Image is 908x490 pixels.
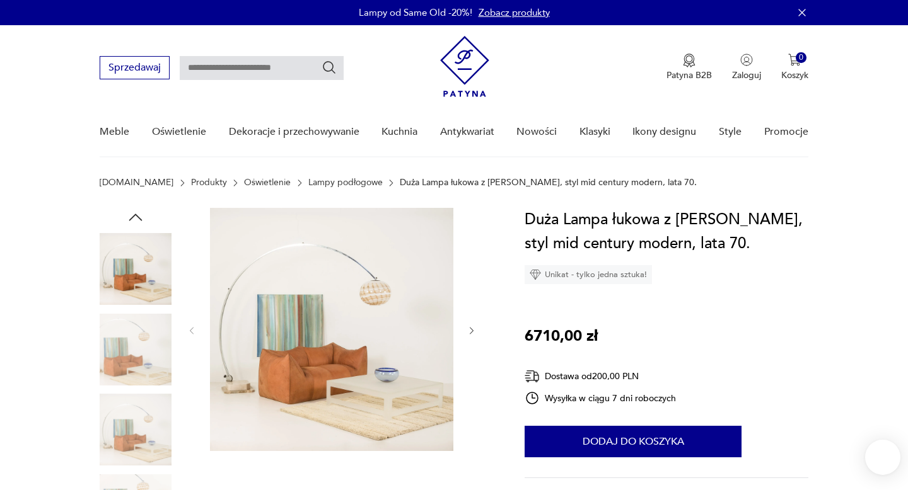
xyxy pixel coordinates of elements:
button: Zaloguj [732,54,761,81]
img: Zdjęcie produktu Duża Lampa łukowa z kloszem Murano, styl mid century modern, lata 70. [100,314,172,385]
a: Style [719,108,742,156]
a: Kuchnia [381,108,417,156]
button: Sprzedawaj [100,56,170,79]
div: 0 [796,52,806,63]
p: Koszyk [781,69,808,81]
img: Ikona diamentu [530,269,541,280]
div: Dostawa od 200,00 PLN [525,368,676,384]
a: Ikony designu [632,108,696,156]
a: Oświetlenie [152,108,206,156]
button: Dodaj do koszyka [525,426,742,457]
a: Zobacz produkty [479,6,550,19]
a: Lampy podłogowe [308,178,383,188]
a: Klasyki [579,108,610,156]
p: 6710,00 zł [525,324,598,348]
button: Szukaj [322,60,337,75]
div: Wysyłka w ciągu 7 dni roboczych [525,390,676,406]
p: Patyna B2B [666,69,712,81]
img: Patyna - sklep z meblami i dekoracjami vintage [440,36,489,97]
a: Antykwariat [440,108,494,156]
a: Sprzedawaj [100,64,170,73]
a: Dekoracje i przechowywanie [229,108,359,156]
a: [DOMAIN_NAME] [100,178,173,188]
a: Meble [100,108,129,156]
p: Zaloguj [732,69,761,81]
button: 0Koszyk [781,54,808,81]
a: Ikona medaluPatyna B2B [666,54,712,81]
a: Oświetlenie [244,178,291,188]
img: Zdjęcie produktu Duża Lampa łukowa z kloszem Murano, styl mid century modern, lata 70. [100,233,172,305]
a: Promocje [764,108,808,156]
img: Ikona medalu [683,54,696,67]
a: Nowości [516,108,557,156]
img: Ikona koszyka [788,54,801,66]
h1: Duża Lampa łukowa z [PERSON_NAME], styl mid century modern, lata 70. [525,208,808,256]
iframe: Smartsupp widget button [865,440,900,475]
img: Ikonka użytkownika [740,54,753,66]
p: Duża Lampa łukowa z [PERSON_NAME], styl mid century modern, lata 70. [400,178,697,188]
a: Produkty [191,178,227,188]
div: Unikat - tylko jedna sztuka! [525,265,652,284]
img: Zdjęcie produktu Duża Lampa łukowa z kloszem Murano, styl mid century modern, lata 70. [100,394,172,465]
img: Ikona dostawy [525,368,540,384]
button: Patyna B2B [666,54,712,81]
img: Zdjęcie produktu Duża Lampa łukowa z kloszem Murano, styl mid century modern, lata 70. [210,208,453,451]
p: Lampy od Same Old -20%! [359,6,472,19]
